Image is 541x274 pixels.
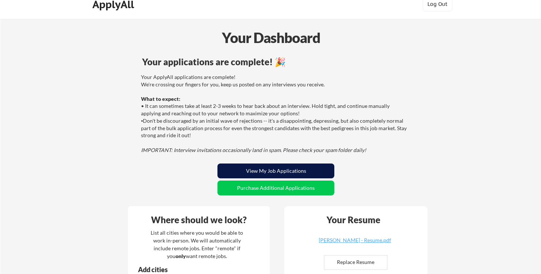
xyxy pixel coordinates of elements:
div: Your Dashboard [1,27,541,48]
strong: What to expect: [141,96,180,102]
div: Your applications are complete! 🎉 [142,57,410,66]
a: [PERSON_NAME] - Resume.pdf [311,238,399,249]
div: List all cities where you would be able to work in-person. We will automatically include remote j... [146,229,248,260]
font: • [141,118,143,124]
div: Where should we look? [130,215,268,224]
strong: only [176,253,186,259]
div: Your Resume [317,215,390,224]
button: Purchase Additional Applications [217,181,334,195]
em: IMPORTANT: Interview invitations occasionally land in spam. Please check your spam folder daily! [141,147,366,153]
button: View My Job Applications [217,164,334,178]
div: Add cities [138,266,251,273]
div: Your ApplyAll applications are complete! We're crossing our fingers for you, keep us posted on an... [141,73,409,153]
div: [PERSON_NAME] - Resume.pdf [311,238,399,243]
